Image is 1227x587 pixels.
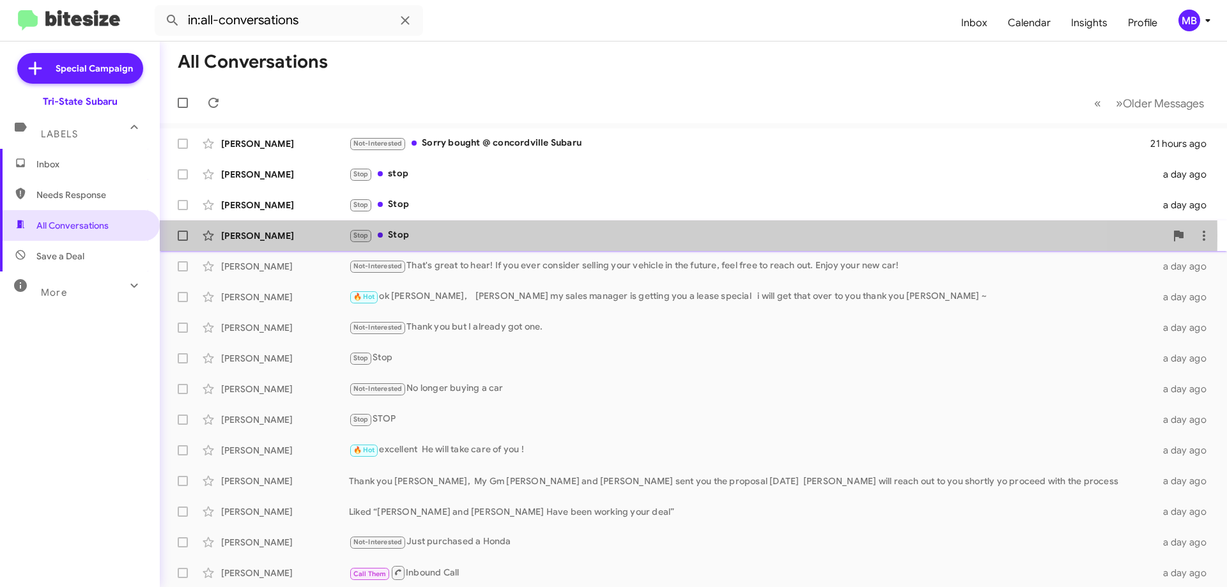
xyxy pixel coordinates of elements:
span: Stop [353,354,369,362]
div: Just purchased a Honda [349,535,1155,549]
span: Stop [353,170,369,178]
div: [PERSON_NAME] [221,199,349,211]
div: Liked “[PERSON_NAME] and [PERSON_NAME] Have been working your deal” [349,505,1155,518]
span: More [41,287,67,298]
span: « [1094,95,1101,111]
div: [PERSON_NAME] [221,536,349,549]
div: excellent He will take care of you ! [349,443,1155,457]
div: [PERSON_NAME] [221,505,349,518]
span: Inbox [36,158,145,171]
div: a day ago [1155,536,1217,549]
span: Call Them [353,570,387,578]
span: Not-Interested [353,385,403,393]
span: 🔥 Hot [353,293,375,301]
a: Inbox [951,4,998,42]
span: 🔥 Hot [353,446,375,454]
div: Inbound Call [349,565,1155,581]
div: a day ago [1155,444,1217,457]
div: [PERSON_NAME] [221,321,349,334]
span: » [1116,95,1123,111]
div: a day ago [1155,413,1217,426]
span: All Conversations [36,219,109,232]
span: Not-Interested [353,139,403,148]
div: [PERSON_NAME] [221,383,349,395]
div: a day ago [1155,475,1217,487]
div: Thank you [PERSON_NAME], My Gm [PERSON_NAME] and [PERSON_NAME] sent you the proposal [DATE] [PERS... [349,475,1155,487]
div: [PERSON_NAME] [221,475,349,487]
div: ok [PERSON_NAME], [PERSON_NAME] my sales manager is getting you a lease special i will get that o... [349,289,1155,304]
span: Save a Deal [36,250,84,263]
div: MB [1178,10,1200,31]
div: [PERSON_NAME] [221,413,349,426]
span: Needs Response [36,188,145,201]
div: Sorry bought @ concordville Subaru [349,136,1150,151]
div: a day ago [1155,199,1217,211]
span: Stop [353,415,369,423]
button: Previous [1086,90,1109,116]
div: No longer buying a car [349,381,1155,396]
div: Stop [349,228,1166,243]
a: Special Campaign [17,53,143,84]
div: Thank you but I already got one. [349,320,1155,335]
div: [PERSON_NAME] [221,229,349,242]
input: Search [155,5,423,36]
span: Special Campaign [56,62,133,75]
div: Stop [349,197,1155,212]
div: [PERSON_NAME] [221,137,349,150]
div: That's great to hear! If you ever consider selling your vehicle in the future, feel free to reach... [349,259,1155,273]
nav: Page navigation example [1087,90,1212,116]
div: 21 hours ago [1150,137,1217,150]
h1: All Conversations [178,52,328,72]
div: STOP [349,412,1155,427]
span: Stop [353,201,369,209]
div: a day ago [1155,352,1217,365]
div: a day ago [1155,291,1217,303]
div: [PERSON_NAME] [221,444,349,457]
span: Older Messages [1123,96,1204,111]
div: [PERSON_NAME] [221,352,349,365]
a: Calendar [998,4,1061,42]
div: a day ago [1155,505,1217,518]
a: Profile [1118,4,1168,42]
div: [PERSON_NAME] [221,260,349,273]
span: Not-Interested [353,538,403,546]
div: stop [349,167,1155,181]
div: a day ago [1155,567,1217,579]
div: a day ago [1155,168,1217,181]
span: Not-Interested [353,262,403,270]
button: Next [1108,90,1212,116]
span: Labels [41,128,78,140]
div: a day ago [1155,321,1217,334]
div: Tri-State Subaru [43,95,118,108]
button: MB [1168,10,1213,31]
div: [PERSON_NAME] [221,168,349,181]
div: [PERSON_NAME] [221,567,349,579]
div: [PERSON_NAME] [221,291,349,303]
div: a day ago [1155,383,1217,395]
div: a day ago [1155,260,1217,273]
a: Insights [1061,4,1118,42]
span: Not-Interested [353,323,403,332]
span: Stop [353,231,369,240]
div: Stop [349,351,1155,365]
